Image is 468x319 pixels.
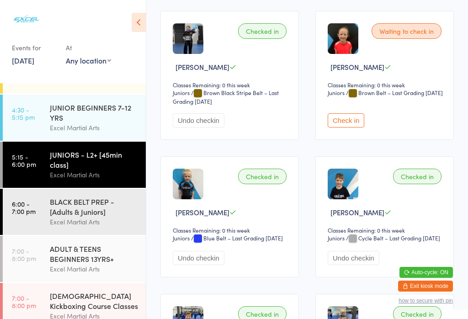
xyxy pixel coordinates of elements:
[50,197,138,217] div: BLACK BELT PREP - [Adults & Juniors]
[173,251,224,265] button: Undo checkin
[399,298,453,304] button: how to secure with pin
[330,62,384,72] span: [PERSON_NAME]
[328,169,358,199] img: image1621267273.png
[66,55,111,65] div: Any location
[50,217,138,227] div: Excel Martial Arts
[328,251,379,265] button: Undo checkin
[3,189,146,235] a: 6:00 -7:00 pmBLACK BELT PREP - [Adults & Juniors]Excel Martial Arts
[12,153,36,168] time: 5:15 - 6:00 pm
[3,142,146,188] a: 5:15 -6:00 pmJUNIORS - L2+ [45min class]Excel Martial Arts
[393,169,441,184] div: Checked in
[346,89,443,96] span: / Brown Belt – Last Grading [DATE]
[175,207,229,217] span: [PERSON_NAME]
[173,89,279,105] span: / Brown Black Stripe Belt – Last Grading [DATE]
[173,23,203,54] img: image1722415119.png
[191,234,283,242] span: / Blue Belt – Last Grading [DATE]
[238,169,287,184] div: Checked in
[50,264,138,274] div: Excel Martial Arts
[173,234,190,242] div: Juniors
[173,81,289,89] div: Classes Remaining: 0 this week
[50,170,138,180] div: Excel Martial Arts
[328,89,345,96] div: Juniors
[50,244,138,264] div: ADULT & TEENS BEGINNERS 13YRS+
[12,106,35,121] time: 4:30 - 5:15 pm
[12,294,36,309] time: 7:00 - 8:00 pm
[328,234,345,242] div: Juniors
[173,226,289,234] div: Classes Remaining: 0 this week
[328,23,358,54] img: image1652888369.png
[50,291,138,311] div: [DEMOGRAPHIC_DATA] Kickboxing Course Classes
[3,95,146,141] a: 4:30 -5:15 pmJUNIOR BEGINNERS 7-12 YRSExcel Martial Arts
[50,102,138,122] div: JUNIOR BEGINNERS 7-12 YRS
[398,281,453,292] button: Exit kiosk mode
[346,234,440,242] span: / Cycle Belt – Last Grading [DATE]
[50,122,138,133] div: Excel Martial Arts
[173,113,224,128] button: Undo checkin
[12,55,34,65] a: [DATE]
[330,207,384,217] span: [PERSON_NAME]
[328,226,444,234] div: Classes Remaining: 0 this week
[238,23,287,39] div: Checked in
[328,113,364,128] button: Check in
[399,267,453,278] button: Auto-cycle: ON
[12,200,36,215] time: 6:00 - 7:00 pm
[66,40,111,55] div: At
[9,7,43,31] img: Excel Martial Arts
[3,236,146,282] a: 7:00 -8:00 pmADULT & TEENS BEGINNERS 13YRS+Excel Martial Arts
[173,89,190,96] div: Juniors
[175,62,229,72] span: [PERSON_NAME]
[50,149,138,170] div: JUNIORS - L2+ [45min class]
[328,81,444,89] div: Classes Remaining: 0 this week
[173,169,203,199] img: image1643734029.png
[12,40,57,55] div: Events for
[12,247,36,262] time: 7:00 - 8:00 pm
[372,23,441,39] div: Waiting to check in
